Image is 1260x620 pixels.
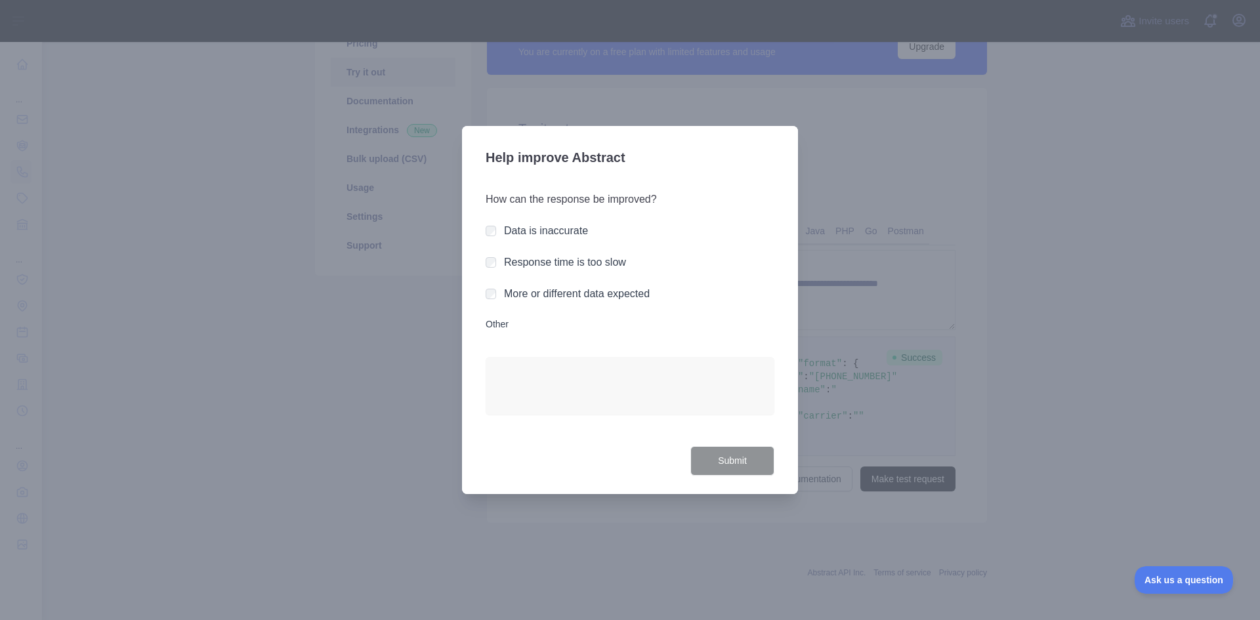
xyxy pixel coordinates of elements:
[486,318,774,331] label: Other
[486,142,774,176] h3: Help improve Abstract
[1135,566,1234,594] iframe: Toggle Customer Support
[690,446,774,476] button: Submit
[504,257,626,268] label: Response time is too slow
[486,192,774,207] h3: How can the response be improved?
[504,225,588,236] label: Data is inaccurate
[504,288,650,299] label: More or different data expected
